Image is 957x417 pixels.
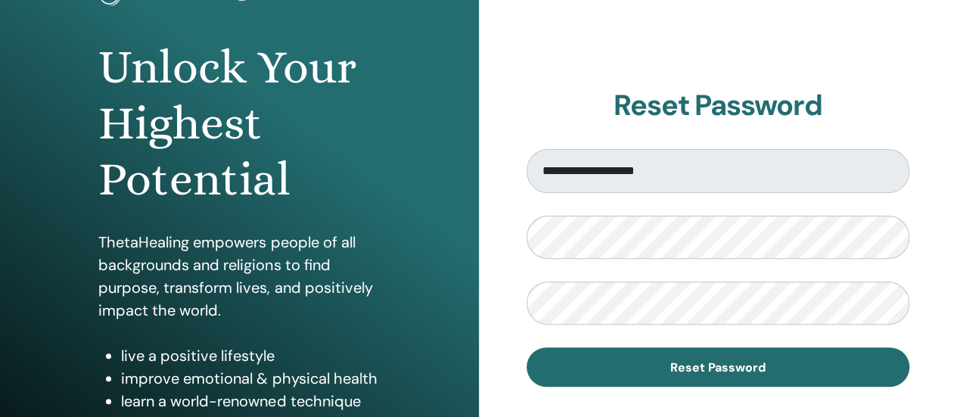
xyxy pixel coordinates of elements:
p: ThetaHealing empowers people of all backgrounds and religions to find purpose, transform lives, a... [98,231,380,322]
h1: Unlock Your Highest Potential [98,39,380,208]
li: live a positive lifestyle [121,344,380,367]
h2: Reset Password [527,89,910,123]
li: improve emotional & physical health [121,367,380,390]
span: Reset Password [670,359,766,375]
li: learn a world-renowned technique [121,390,380,412]
button: Reset Password [527,347,910,387]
